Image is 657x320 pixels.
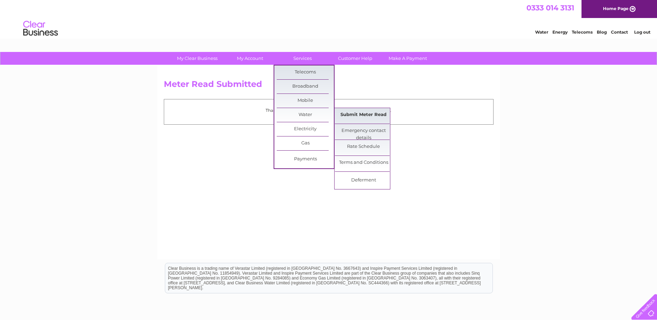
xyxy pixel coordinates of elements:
a: Water [277,108,334,122]
h2: Meter Read Submitted [164,79,494,92]
a: Broadband [277,80,334,94]
a: Mobile [277,94,334,108]
a: Contact [611,29,628,35]
a: Electricity [277,122,334,136]
a: My Account [221,52,278,65]
a: Deferment [335,174,392,187]
a: Energy [552,29,568,35]
a: Rate Schedule [335,140,392,154]
a: Gas [277,136,334,150]
a: Make A Payment [379,52,436,65]
a: Payments [277,152,334,166]
a: Telecoms [572,29,593,35]
p: Thank you for your time, your meter read has been received. [168,107,490,114]
a: Log out [634,29,650,35]
a: Water [535,29,548,35]
a: Submit Meter Read [335,108,392,122]
a: Telecoms [277,65,334,79]
a: Emergency contact details [335,124,392,138]
a: Services [274,52,331,65]
a: Customer Help [327,52,384,65]
a: 0333 014 3131 [526,3,574,12]
a: My Clear Business [169,52,226,65]
a: Terms and Conditions [335,156,392,170]
a: Blog [597,29,607,35]
div: Clear Business is a trading name of Verastar Limited (registered in [GEOGRAPHIC_DATA] No. 3667643... [165,4,492,34]
img: logo.png [23,18,58,39]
